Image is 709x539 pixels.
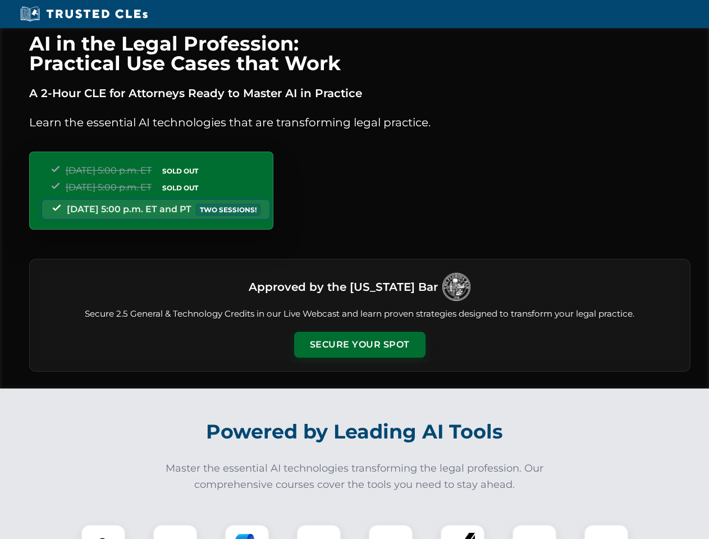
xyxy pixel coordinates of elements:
span: SOLD OUT [158,182,202,194]
h3: Approved by the [US_STATE] Bar [249,277,438,297]
h2: Powered by Leading AI Tools [44,412,666,451]
button: Secure Your Spot [294,332,426,358]
span: [DATE] 5:00 p.m. ET [66,182,152,193]
span: [DATE] 5:00 p.m. ET [66,165,152,176]
img: Logo [442,273,470,301]
img: Trusted CLEs [17,6,151,22]
h1: AI in the Legal Profession: Practical Use Cases that Work [29,34,690,73]
p: Secure 2.5 General & Technology Credits in our Live Webcast and learn proven strategies designed ... [43,308,676,321]
p: Learn the essential AI technologies that are transforming legal practice. [29,113,690,131]
p: Master the essential AI technologies transforming the legal profession. Our comprehensive courses... [158,460,551,493]
span: SOLD OUT [158,165,202,177]
p: A 2-Hour CLE for Attorneys Ready to Master AI in Practice [29,84,690,102]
